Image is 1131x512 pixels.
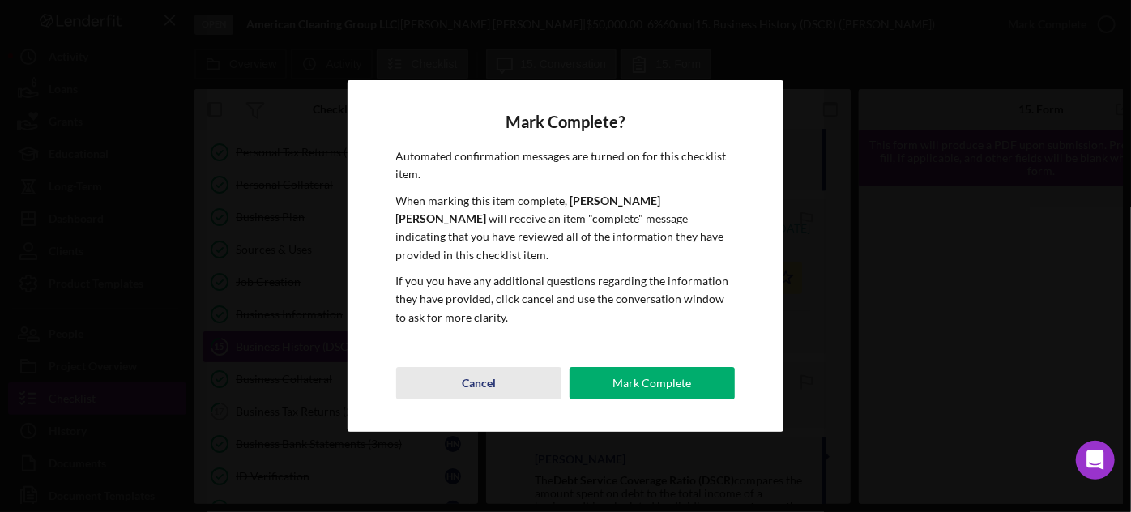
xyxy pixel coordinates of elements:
[396,272,736,326] p: If you you have any additional questions regarding the information they have provided, click canc...
[396,194,661,225] b: [PERSON_NAME] [PERSON_NAME]
[396,367,561,399] button: Cancel
[396,147,736,184] p: Automated confirmation messages are turned on for this checklist item.
[613,367,692,399] div: Mark Complete
[396,113,736,131] h4: Mark Complete?
[1076,441,1115,480] div: Open Intercom Messenger
[396,192,736,265] p: When marking this item complete, will receive an item "complete" message indicating that you have...
[570,367,735,399] button: Mark Complete
[462,367,496,399] div: Cancel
